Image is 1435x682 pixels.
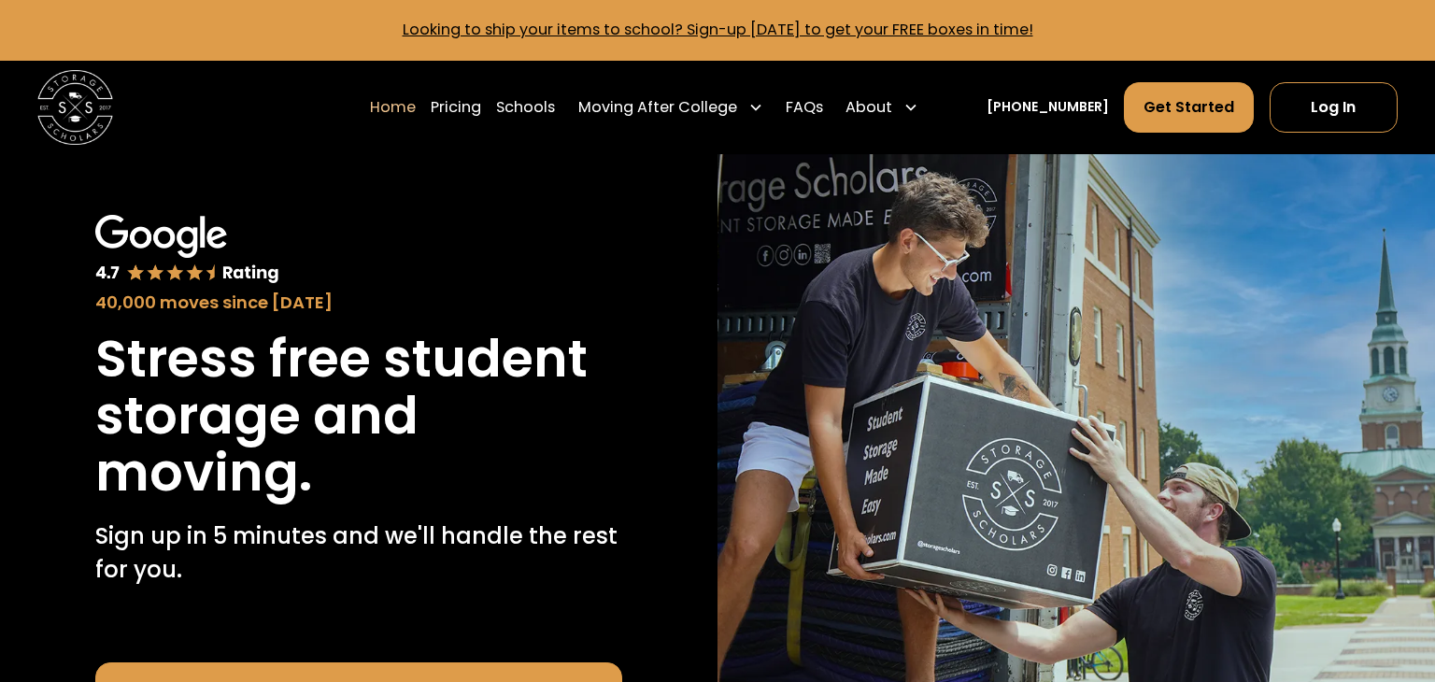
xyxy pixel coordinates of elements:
[987,97,1109,117] a: [PHONE_NUMBER]
[95,290,623,315] div: 40,000 moves since [DATE]
[845,96,892,119] div: About
[403,19,1033,40] a: Looking to ship your items to school? Sign-up [DATE] to get your FREE boxes in time!
[95,215,280,286] img: Google 4.7 star rating
[1124,82,1254,133] a: Get Started
[1270,82,1398,133] a: Log In
[95,519,623,588] p: Sign up in 5 minutes and we'll handle the rest for you.
[370,81,416,134] a: Home
[578,96,737,119] div: Moving After College
[431,81,481,134] a: Pricing
[496,81,555,134] a: Schools
[786,81,823,134] a: FAQs
[37,70,113,146] img: Storage Scholars main logo
[95,330,623,501] h1: Stress free student storage and moving.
